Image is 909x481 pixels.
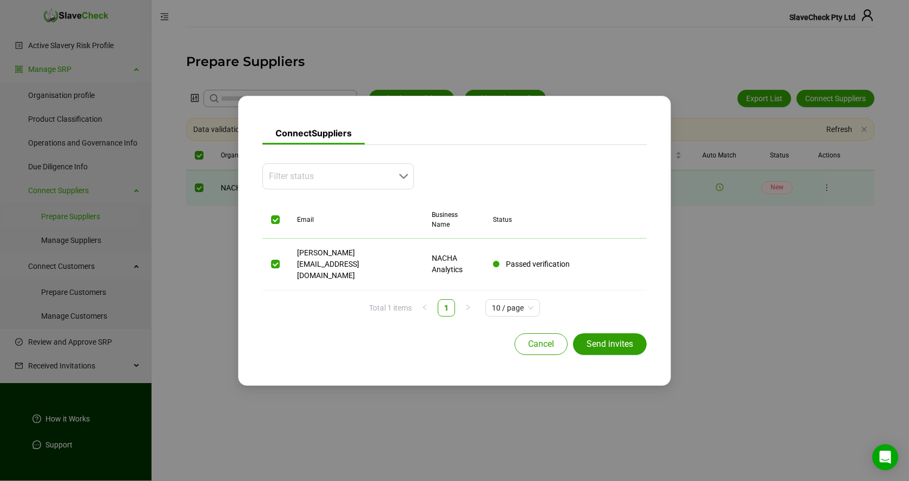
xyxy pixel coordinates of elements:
[416,299,433,317] button: left
[421,304,428,311] span: left
[416,299,433,317] li: Previous Page
[485,299,540,317] div: Page Size
[441,302,452,314] a: 1
[515,333,568,355] button: Cancel
[459,299,477,317] li: Next Page
[528,338,554,351] span: Cancel
[438,299,455,317] li: 1
[423,201,484,239] th: Business Name
[423,239,484,291] td: NACHA Analytics
[459,299,477,317] button: right
[587,338,633,351] span: Send invites
[465,304,471,311] span: right
[492,300,533,316] span: 10 / page
[573,333,647,355] button: Send invites
[288,201,423,239] th: Email
[288,239,423,291] td: [PERSON_NAME][EMAIL_ADDRESS][DOMAIN_NAME]
[369,302,412,319] li: Total 1 items
[262,118,365,144] h3: Connect Suppliers
[493,259,638,270] div: Passed verification
[484,201,647,239] th: Status
[872,444,898,470] div: Open Intercom Messenger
